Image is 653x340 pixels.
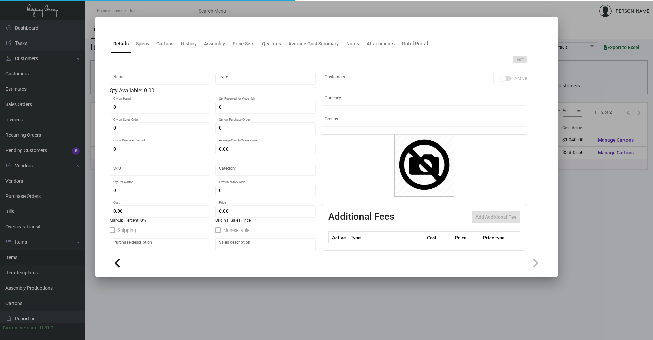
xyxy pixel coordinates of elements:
div: Hotel Portal [402,40,428,47]
div: Qty Logs [262,40,281,47]
div: History [181,40,197,47]
input: Add new.. [325,118,524,123]
div: Specs [136,40,149,47]
div: Cartons [156,40,173,47]
th: Cost [425,232,453,243]
div: Qty Available: 0.00 [110,87,316,95]
th: Type [349,232,425,243]
div: 0.51.2 [40,324,54,331]
span: Active [514,74,527,82]
th: Price type [481,232,512,243]
span: Shipping [118,226,136,234]
button: Add Additional Fee [472,211,520,223]
h2: Additional Fees [328,211,394,223]
span: Non-sellable [223,226,249,234]
div: Notes [346,40,359,47]
input: Add new.. [325,76,490,82]
div: Price Sets [233,40,254,47]
th: Price [453,232,481,243]
th: Active [329,232,349,243]
span: Add Additional Fee [475,214,517,220]
div: Assembly [204,40,225,47]
div: Average Cost Summary [288,40,339,47]
div: Attachments [367,40,395,47]
button: Edit [513,56,527,63]
div: Current version: [3,324,37,331]
span: Edit [517,57,524,63]
div: Details [113,40,129,47]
